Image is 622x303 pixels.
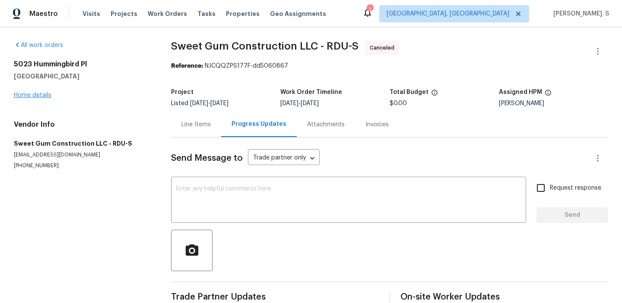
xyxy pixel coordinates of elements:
span: Sweet Gum Construction LLC - RDU-S [171,41,359,51]
h5: Assigned HPM [499,89,542,95]
h2: 5023 Hummingbird Pl [14,60,150,69]
span: Projects [111,9,137,18]
span: The hpm assigned to this work order. [545,89,552,100]
span: [DATE] [210,100,228,106]
span: Work Orders [148,9,187,18]
a: Home details [14,92,51,98]
span: - [280,100,319,106]
span: [PERSON_NAME]. S [550,9,609,18]
span: [GEOGRAPHIC_DATA], [GEOGRAPHIC_DATA] [387,9,509,18]
span: Listed [171,100,228,106]
span: Visits [83,9,100,18]
div: 1 [367,5,373,14]
div: [PERSON_NAME] [499,100,608,106]
p: [PHONE_NUMBER] [14,162,150,169]
span: $0.00 [390,100,407,106]
span: Geo Assignments [270,9,326,18]
div: Progress Updates [232,120,286,128]
span: Request response [550,184,601,193]
span: Canceled [370,44,398,52]
span: Send Message to [171,154,243,162]
p: [EMAIL_ADDRESS][DOMAIN_NAME] [14,151,150,159]
div: Attachments [307,120,345,129]
span: Trade Partner Updates [171,293,379,301]
span: On-site Worker Updates [400,293,608,301]
span: [DATE] [190,100,208,106]
span: Properties [226,9,260,18]
h5: Work Order Timeline [280,89,342,95]
a: All work orders [14,42,63,48]
span: - [190,100,228,106]
div: Line Items [181,120,211,129]
h5: Total Budget [390,89,428,95]
span: Maestro [29,9,58,18]
span: The total cost of line items that have been proposed by Opendoor. This sum includes line items th... [431,89,438,100]
h5: Sweet Gum Construction LLC - RDU-S [14,139,150,148]
span: [DATE] [301,100,319,106]
span: [DATE] [280,100,298,106]
div: Invoices [365,120,389,129]
b: Reference: [171,63,203,69]
span: Tasks [197,11,216,17]
h4: Vendor Info [14,120,150,129]
h5: [GEOGRAPHIC_DATA] [14,72,150,81]
div: NJCQQZPS177F-dd5060867 [171,62,608,70]
h5: Project [171,89,194,95]
div: Trade partner only [248,151,320,166]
